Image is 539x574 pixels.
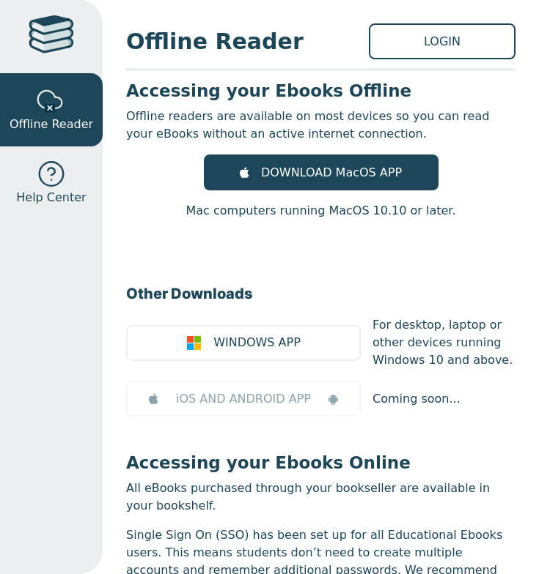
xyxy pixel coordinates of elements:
span: Offline Reader [10,116,93,133]
h3: Accessing your Ebooks Online [126,452,516,474]
span: WINDOWS APP [213,334,301,351]
a: DOWNLOAD MacOS APP [204,154,439,190]
a: WINDOWS APP [126,325,361,361]
span: Help Center [16,189,86,206]
p: Mac computers running MacOS 10.10 or later. [186,202,455,220]
span: iOS AND ANDROID APP [176,390,311,408]
h3: Other Downloads [126,283,516,305]
p: All eBooks purchased through your bookseller are available in your bookshelf. [126,480,516,515]
p: Offline readers are available on most devices so you can read your eBooks without an active inter... [126,108,516,143]
a: LOGIN [369,23,516,59]
span: Offline Reader [126,25,369,58]
p: Coming soon... [373,390,461,408]
h3: Accessing your Ebooks Offline [126,80,516,102]
p: For desktop, laptop or other devices running Windows 10 and above. [373,316,516,369]
span: DOWNLOAD MacOS APP [261,164,402,182]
